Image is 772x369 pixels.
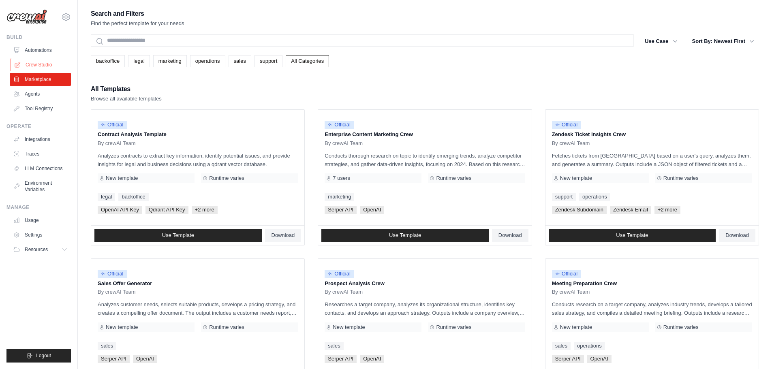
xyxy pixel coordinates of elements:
[587,355,612,363] span: OpenAI
[552,289,590,295] span: By crewAI Team
[91,55,125,67] a: backoffice
[610,206,651,214] span: Zendesk Email
[325,121,354,129] span: Official
[98,270,127,278] span: Official
[265,229,302,242] a: Download
[6,123,71,130] div: Operate
[133,355,157,363] span: OpenAI
[10,133,71,146] a: Integrations
[663,175,699,181] span: Runtime varies
[687,34,759,49] button: Sort By: Newest First
[654,206,680,214] span: +2 more
[98,121,127,129] span: Official
[98,342,116,350] a: sales
[325,270,354,278] span: Official
[719,229,755,242] a: Download
[10,147,71,160] a: Traces
[360,355,384,363] span: OpenAI
[552,130,752,139] p: Zendesk Ticket Insights Crew
[663,324,699,331] span: Runtime varies
[6,204,71,211] div: Manage
[91,83,162,95] h2: All Templates
[552,151,752,169] p: Fetches tickets from [GEOGRAPHIC_DATA] based on a user's query, analyzes them, and generates a su...
[25,246,48,253] span: Resources
[10,73,71,86] a: Marketplace
[560,175,592,181] span: New template
[128,55,150,67] a: legal
[325,355,357,363] span: Serper API
[552,300,752,317] p: Conducts research on a target company, analyzes industry trends, develops a tailored sales strate...
[254,55,282,67] a: support
[436,324,471,331] span: Runtime varies
[436,175,471,181] span: Runtime varies
[10,102,71,115] a: Tool Registry
[574,342,605,350] a: operations
[36,352,51,359] span: Logout
[321,229,489,242] a: Use Template
[552,355,584,363] span: Serper API
[325,289,363,295] span: By crewAI Team
[325,342,343,350] a: sales
[552,121,581,129] span: Official
[106,175,138,181] span: New template
[94,229,262,242] a: Use Template
[106,324,138,331] span: New template
[10,214,71,227] a: Usage
[552,342,571,350] a: sales
[498,232,522,239] span: Download
[286,55,329,67] a: All Categories
[492,229,528,242] a: Download
[640,34,682,49] button: Use Case
[190,55,225,67] a: operations
[325,193,354,201] a: marketing
[325,151,525,169] p: Conducts thorough research on topic to identify emerging trends, analyze competitor strategies, a...
[325,140,363,147] span: By crewAI Team
[552,140,590,147] span: By crewAI Team
[162,232,194,239] span: Use Template
[98,193,115,201] a: legal
[91,8,184,19] h2: Search and Filters
[325,206,357,214] span: Serper API
[560,324,592,331] span: New template
[616,232,648,239] span: Use Template
[98,289,136,295] span: By crewAI Team
[98,206,142,214] span: OpenAI API Key
[552,279,752,288] p: Meeting Preparation Crew
[360,206,384,214] span: OpenAI
[333,175,350,181] span: 7 users
[91,95,162,103] p: Browse all available templates
[549,229,716,242] a: Use Template
[98,279,298,288] p: Sales Offer Generator
[118,193,148,201] a: backoffice
[552,206,607,214] span: Zendesk Subdomain
[10,87,71,100] a: Agents
[325,130,525,139] p: Enterprise Content Marketing Crew
[91,19,184,28] p: Find the perfect template for your needs
[10,177,71,196] a: Environment Variables
[98,355,130,363] span: Serper API
[333,324,365,331] span: New template
[552,270,581,278] span: Official
[10,243,71,256] button: Resources
[10,228,71,241] a: Settings
[272,232,295,239] span: Download
[10,44,71,57] a: Automations
[209,324,244,331] span: Runtime varies
[11,58,72,71] a: Crew Studio
[209,175,244,181] span: Runtime varies
[325,300,525,317] p: Researches a target company, analyzes its organizational structure, identifies key contacts, and ...
[153,55,187,67] a: marketing
[98,140,136,147] span: By crewAI Team
[389,232,421,239] span: Use Template
[579,193,610,201] a: operations
[725,232,749,239] span: Download
[98,130,298,139] p: Contract Analysis Template
[98,151,298,169] p: Analyzes contracts to extract key information, identify potential issues, and provide insights fo...
[552,193,576,201] a: support
[325,279,525,288] p: Prospect Analysis Crew
[145,206,188,214] span: Qdrant API Key
[192,206,218,214] span: +2 more
[6,9,47,25] img: Logo
[98,300,298,317] p: Analyzes customer needs, selects suitable products, develops a pricing strategy, and creates a co...
[6,349,71,363] button: Logout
